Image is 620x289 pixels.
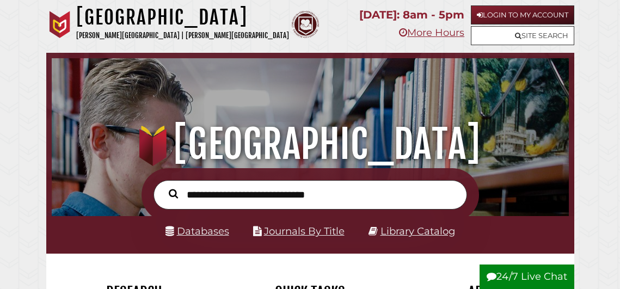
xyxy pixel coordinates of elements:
h1: [GEOGRAPHIC_DATA] [61,120,560,168]
a: More Hours [399,27,464,39]
a: Databases [165,225,229,237]
a: Library Catalog [380,225,455,237]
i: Search [169,189,178,199]
img: Calvin University [46,11,73,38]
h1: [GEOGRAPHIC_DATA] [76,5,289,29]
a: Site Search [471,26,574,45]
p: [PERSON_NAME][GEOGRAPHIC_DATA] | [PERSON_NAME][GEOGRAPHIC_DATA] [76,29,289,42]
a: Login to My Account [471,5,574,24]
button: Search [163,187,183,201]
p: [DATE]: 8am - 5pm [359,5,464,24]
a: Journals By Title [264,225,345,237]
img: Calvin Theological Seminary [292,11,319,38]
